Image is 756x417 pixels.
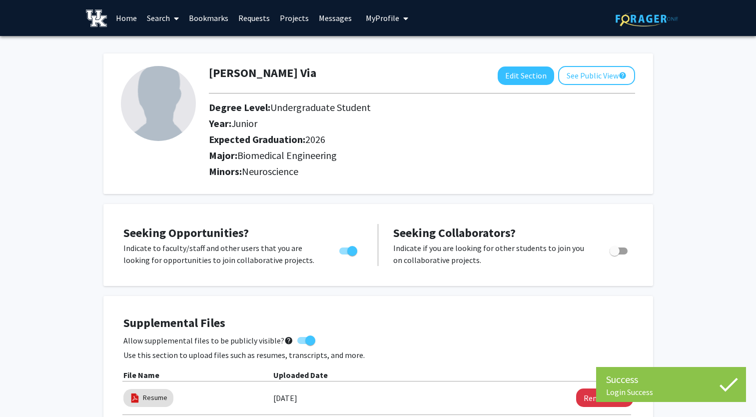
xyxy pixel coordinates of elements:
[393,242,591,266] p: Indicate if you are looking for other students to join you on collaborative projects.
[123,316,633,330] h4: Supplemental Files
[143,392,167,403] a: Resume
[209,133,566,145] h2: Expected Graduation:
[123,242,320,266] p: Indicate to faculty/staff and other users that you are looking for opportunities to join collabor...
[209,149,635,161] h2: Major:
[209,101,566,113] h2: Degree Level:
[284,334,293,346] mat-icon: help
[270,101,371,113] span: Undergraduate Student
[209,66,316,80] h1: [PERSON_NAME] Via
[314,0,357,35] a: Messages
[237,149,337,161] span: Biomedical Engineering
[558,66,635,85] button: See Public View
[209,165,635,177] h2: Minors:
[606,372,736,387] div: Success
[209,117,566,129] h2: Year:
[606,387,736,397] div: Login Success
[576,388,633,407] button: Remove Resume File
[616,11,678,26] img: ForagerOne Logo
[233,0,275,35] a: Requests
[142,0,184,35] a: Search
[129,392,140,403] img: pdf_icon.png
[123,225,249,240] span: Seeking Opportunities?
[242,165,298,177] span: Neuroscience
[393,225,516,240] span: Seeking Collaborators?
[123,370,159,380] b: File Name
[123,349,633,361] p: Use this section to upload files such as resumes, transcripts, and more.
[86,9,107,27] img: University of Kentucky Logo
[275,0,314,35] a: Projects
[619,69,627,81] mat-icon: help
[273,389,297,406] label: [DATE]
[184,0,233,35] a: Bookmarks
[231,117,257,129] span: Junior
[273,370,328,380] b: Uploaded Date
[335,242,363,257] div: Toggle
[305,133,325,145] span: 2026
[111,0,142,35] a: Home
[606,242,633,257] div: Toggle
[123,334,293,346] span: Allow supplemental files to be publicly visible?
[498,66,554,85] button: Edit Section
[121,66,196,141] img: Profile Picture
[366,13,399,23] span: My Profile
